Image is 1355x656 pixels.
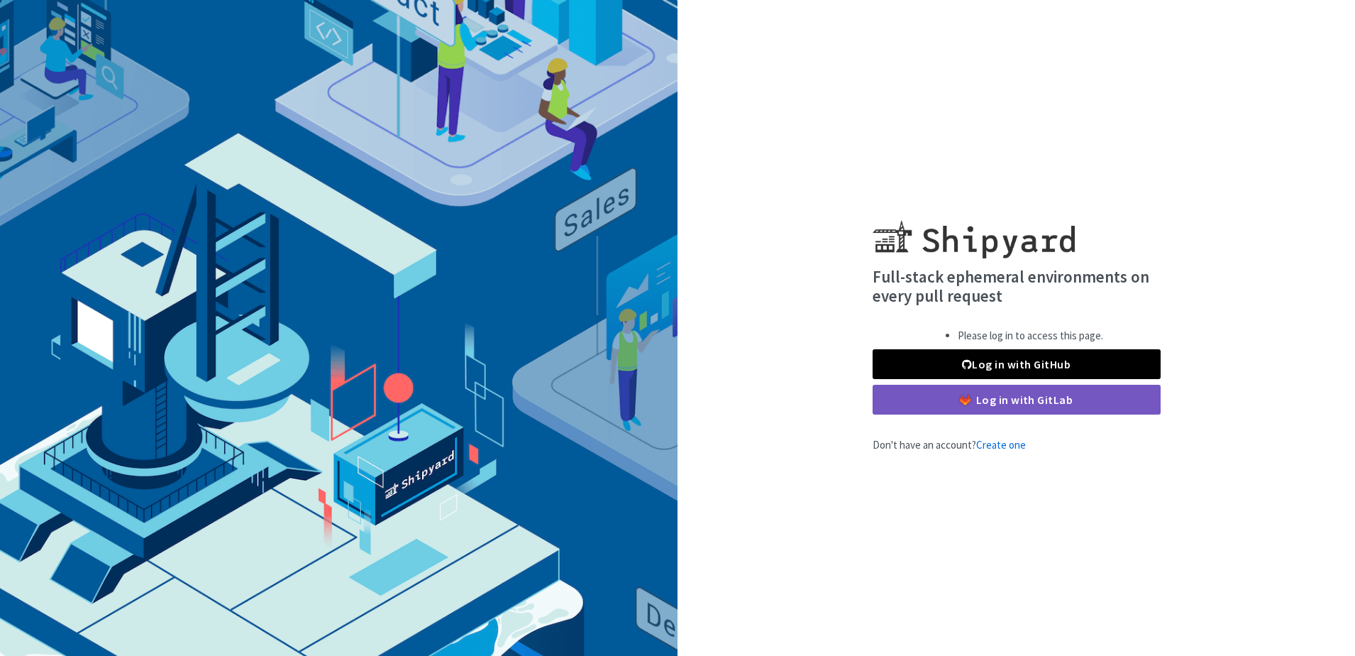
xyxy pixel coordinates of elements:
a: Log in with GitLab [873,385,1161,415]
a: Create one [976,438,1026,452]
img: Shipyard logo [873,203,1075,258]
img: gitlab-color.svg [960,395,970,405]
h4: Full-stack ephemeral environments on every pull request [873,267,1161,306]
a: Log in with GitHub [873,349,1161,379]
span: Don't have an account? [873,438,1026,452]
li: Please log in to access this page. [958,328,1103,344]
